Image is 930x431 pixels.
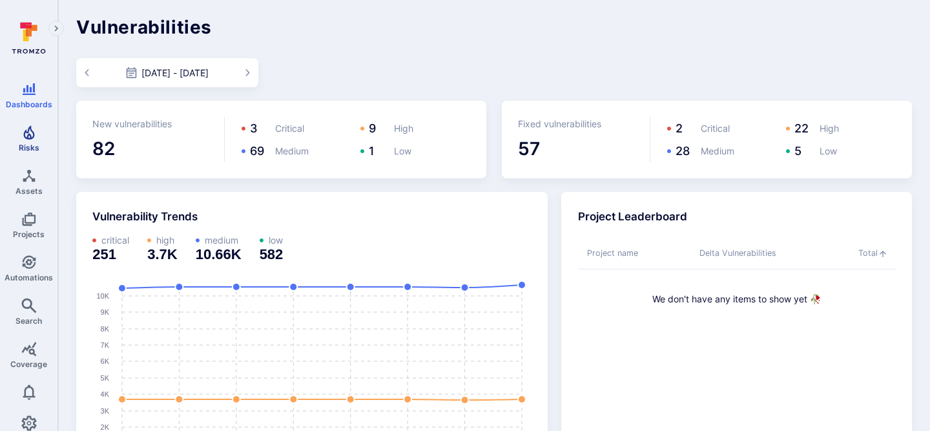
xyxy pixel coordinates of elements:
div: 1Low [360,140,470,162]
text: 4K [101,390,110,398]
text: 7K [101,341,110,349]
div: 2Critical [667,117,777,140]
span: Dashboards [6,100,52,109]
span: 582 [260,246,284,262]
div: 28Medium [667,140,777,162]
text: 3K [101,407,110,415]
span: 251 [92,246,116,262]
span: 82 [92,138,115,160]
text: 2K [101,423,110,431]
div: total value [92,135,215,162]
span: 1 [369,144,375,158]
span: sort by Total [849,238,896,269]
text: 5K [101,374,110,382]
div: Vulnerability Trends [92,209,532,226]
h3: value [196,247,242,262]
span: Projects [13,229,45,239]
span: sort by Project name [578,238,690,269]
div: 22High [786,117,896,140]
span: Search [15,316,42,326]
i: Expand navigation menu [52,23,61,34]
div: 69Medium [242,140,351,162]
span: 3.7K [147,246,177,262]
span: 9 [369,121,376,135]
span: Coverage [10,359,47,369]
span: sort by Delta Vulnerabilities [690,238,849,269]
text: 8K [101,325,110,333]
h1: Vulnerabilities [76,18,912,36]
span: 2 [676,121,683,135]
span: 22 [794,121,809,135]
span: 28 [676,144,690,158]
div: no results [578,274,896,306]
span: 5 [794,144,801,158]
span: Risks [19,143,39,152]
div: Toggle SortBy [587,247,681,260]
h3: value [260,247,284,262]
span: 69 [250,144,264,158]
span: 10.66K [196,246,242,262]
span: critical [101,234,129,247]
div: 5Low [786,140,896,162]
div: 9High [360,117,470,140]
div: total value [518,135,641,162]
button: Expand navigation menu [48,21,64,36]
text: 6K [101,357,110,365]
div: Fixed vulnerabilities [518,117,641,131]
text: 9K [101,308,110,316]
span: 3 [250,121,258,135]
div: Toggle SortBy [699,247,840,260]
h3: value [147,247,177,262]
span: Assets [15,186,43,196]
span: 57 [518,138,540,160]
div: 3Critical [242,117,351,140]
div: Toggle SortBy [858,247,887,260]
span: low [269,234,283,247]
span: high [156,234,174,247]
text: 10K [97,292,110,300]
div: New vulnerabilities [92,117,215,131]
h3: value [92,247,129,262]
div: [DATE] - [DATE] [99,66,235,79]
span: medium [205,234,238,247]
span: Automations [5,273,53,282]
div: Project Leaderboard [578,209,896,226]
